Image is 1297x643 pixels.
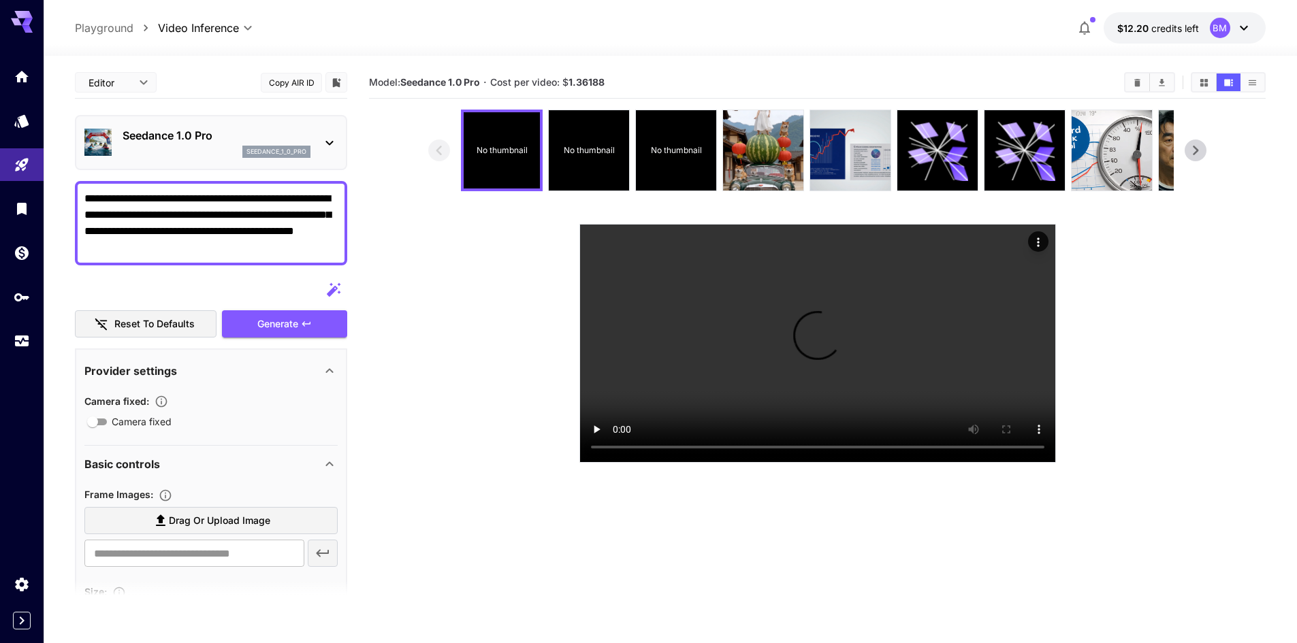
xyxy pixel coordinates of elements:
p: Basic controls [84,456,160,472]
div: $12.20417 [1117,21,1199,35]
b: Seedance 1.0 Pro [400,76,480,88]
div: Playground [14,156,30,174]
span: Camera fixed [112,414,172,429]
button: Download All [1150,73,1174,91]
div: Provider settings [84,355,338,387]
div: BM [1210,18,1230,38]
button: $12.20417BM [1104,12,1266,44]
p: seedance_1_0_pro [246,147,306,156]
span: Drag or upload image [169,512,270,529]
button: Add to library [330,74,342,90]
div: Actions [1028,231,1048,252]
span: Video Inference [158,20,239,36]
span: Cost per video: $ [490,76,605,88]
div: Usage [14,333,30,350]
p: Seedance 1.0 Pro [123,127,310,144]
span: Frame Images : [84,489,153,500]
button: Clear videos [1125,73,1149,91]
nav: breadcrumb [75,20,158,36]
div: API Keys [14,288,30,306]
span: Editor [89,76,131,90]
p: · [483,74,487,90]
button: Reset to defaults [75,310,217,338]
button: Generate [222,310,347,338]
span: $12.20 [1117,22,1151,34]
span: credits left [1151,22,1199,34]
p: No thumbnail [651,144,702,156]
div: Seedance 1.0 Proseedance_1_0_pro [84,122,338,163]
div: Models [14,112,30,129]
a: Playground [75,20,133,36]
p: No thumbnail [477,144,528,156]
img: 6ZbzQEAAAAGSURBVAMAc4CAyffmncMAAAAASUVORK5CYII= [810,110,891,191]
span: Generate [257,316,298,333]
div: Wallet [14,244,30,261]
span: Model: [369,76,480,88]
b: 1.36188 [569,76,605,88]
button: Upload frame images. [153,489,178,502]
div: Basic controls [84,448,338,480]
span: Camera fixed : [84,395,149,407]
p: No thumbnail [564,144,615,156]
div: Library [14,200,30,217]
label: Drag or upload image [84,507,338,535]
button: Show videos in list view [1240,73,1264,91]
img: yeI+N0AAAAGSURBVAMA6jsb86ocqH8AAAAASUVORK5CYII= [723,110,803,191]
button: Show videos in grid view [1192,73,1216,91]
div: Home [14,68,30,85]
div: Clear videosDownload All [1124,72,1175,93]
button: Show videos in video view [1217,73,1240,91]
p: Provider settings [84,363,177,379]
div: Show videos in grid viewShow videos in video viewShow videos in list view [1191,72,1266,93]
button: Expand sidebar [13,612,31,629]
button: Copy AIR ID [261,73,322,93]
div: Settings [14,576,30,593]
img: wFdQa4AAAAGSURBVAMAaQhhz4liB5gAAAAASUVORK5CYII= [1072,110,1152,191]
img: z6XrbgAAAAZJREFUAwBqIka2XREQvQAAAABJRU5ErkJggg== [1159,110,1239,191]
